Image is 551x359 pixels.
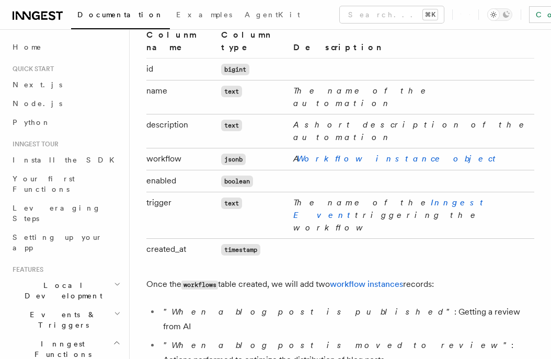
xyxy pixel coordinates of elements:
th: Description [289,28,534,59]
span: Documentation [77,10,164,19]
em: "When a blog post is moved to review" [163,340,511,350]
code: bigint [221,64,249,75]
a: Next.js [8,75,123,94]
button: Search...⌘K [340,6,444,23]
span: AgentKit [245,10,300,19]
a: Home [8,38,123,56]
a: workflow instances [330,279,403,289]
span: Quick start [8,65,54,73]
td: created_at [146,239,217,261]
em: A short description of the automation [293,120,529,142]
p: Once the table created, we will add two records: [146,277,534,292]
li: : Getting a review from AI [160,305,534,334]
code: text [221,86,242,97]
kbd: ⌘K [423,9,438,20]
td: description [146,114,217,148]
code: workflows [181,281,218,289]
a: Node.js [8,94,123,113]
span: Examples [176,10,232,19]
span: Node.js [13,99,62,108]
em: The name of the automation [293,86,431,108]
a: Documentation [71,3,170,29]
code: jsonb [221,154,246,165]
a: Workflow instance object [297,154,500,164]
span: Python [13,118,51,126]
code: boolean [221,176,253,187]
code: timestamp [221,244,260,256]
span: Next.js [13,80,62,89]
a: Python [8,113,123,132]
td: name [146,80,217,114]
button: Events & Triggers [8,305,123,334]
span: Home [13,42,42,52]
span: Local Development [8,280,114,301]
a: Install the SDK [8,150,123,169]
code: text [221,120,242,131]
em: A [293,154,500,164]
span: Your first Functions [13,175,75,193]
code: text [221,198,242,209]
span: Install the SDK [13,156,121,164]
span: Setting up your app [13,233,102,252]
a: Setting up your app [8,228,123,257]
em: "When a blog post is published" [163,307,454,317]
a: AgentKit [238,3,306,28]
td: trigger [146,192,217,239]
span: Features [8,265,43,274]
span: Events & Triggers [8,309,114,330]
span: Inngest tour [8,140,59,148]
th: Column type [217,28,289,59]
a: Leveraging Steps [8,199,123,228]
td: workflow [146,148,217,170]
span: Leveraging Steps [13,204,101,223]
button: Toggle dark mode [487,8,512,21]
em: The name of the triggering the workflow [293,198,488,233]
button: Local Development [8,276,123,305]
a: Your first Functions [8,169,123,199]
a: Examples [170,3,238,28]
td: enabled [146,170,217,192]
th: Colunm name [146,28,217,59]
td: id [146,59,217,80]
